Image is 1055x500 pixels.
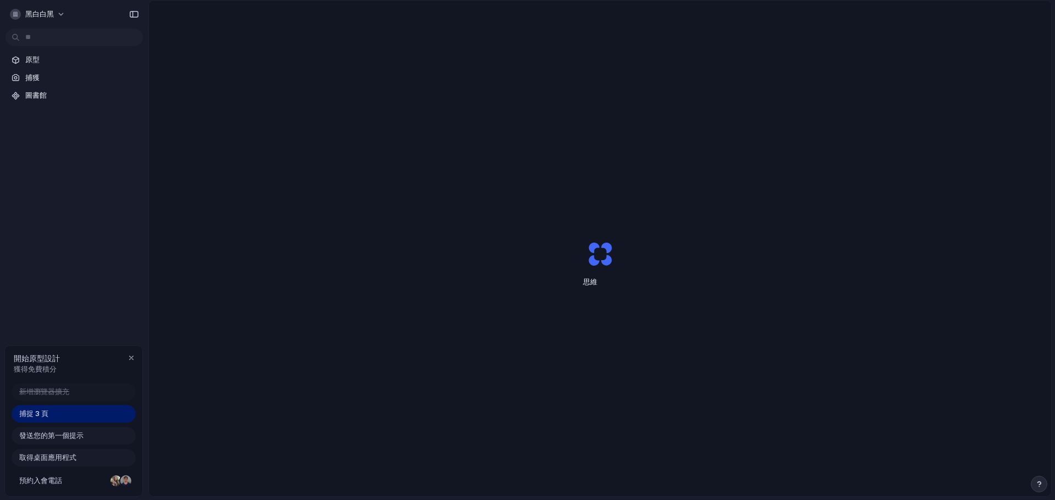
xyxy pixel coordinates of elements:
[25,91,47,99] font: 圖書館
[14,353,60,363] font: 開始原型設計
[5,5,71,23] button: 黑白白黑
[25,73,40,82] font: 捕獲
[25,9,54,18] font: 黑白白黑
[5,87,143,104] a: 圖書館
[25,55,40,64] font: 原型
[12,472,136,490] a: 預約入會電話
[12,449,136,467] a: 取得桌面應用程式
[119,474,132,487] div: 克里斯蒂安·亞庫洛
[19,453,76,462] font: 取得桌面應用程式
[5,52,143,68] a: 原型
[19,387,69,396] font: 新增瀏覽器擴充
[19,476,62,485] font: 預約入會電話
[19,409,48,418] font: 捕捉 3 頁
[5,70,143,86] a: 捕獲
[14,364,57,373] font: 獲得免費積分
[19,431,84,440] font: 發送您的第一個提示
[109,474,123,487] div: 妮可·庫比卡
[583,277,597,286] font: 思維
